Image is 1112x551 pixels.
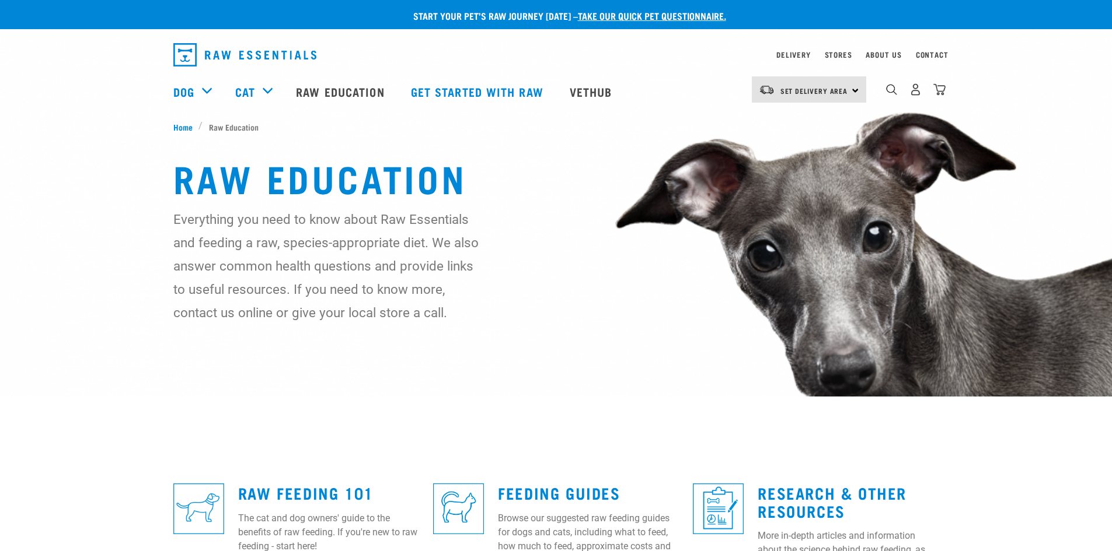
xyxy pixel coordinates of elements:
[173,83,194,100] a: Dog
[759,85,775,95] img: van-moving.png
[173,208,480,324] p: Everything you need to know about Raw Essentials and feeding a raw, species-appropriate diet. We ...
[238,488,374,497] a: Raw Feeding 101
[173,121,199,133] a: Home
[558,68,627,115] a: Vethub
[916,52,949,57] a: Contact
[578,13,726,18] a: take our quick pet questionnaire.
[164,38,949,71] nav: dropdown navigation
[399,68,558,115] a: Get started with Raw
[933,83,946,96] img: home-icon@2x.png
[886,84,897,95] img: home-icon-1@2x.png
[693,483,744,534] img: re-icons-healthcheck1-sq-blue.png
[909,83,922,96] img: user.png
[173,121,939,133] nav: breadcrumbs
[866,52,901,57] a: About Us
[173,156,939,198] h1: Raw Education
[173,121,193,133] span: Home
[173,483,224,534] img: re-icons-dog3-sq-blue.png
[780,89,848,93] span: Set Delivery Area
[235,83,255,100] a: Cat
[284,68,399,115] a: Raw Education
[758,488,907,515] a: Research & Other Resources
[433,483,484,534] img: re-icons-cat2-sq-blue.png
[825,52,852,57] a: Stores
[776,52,810,57] a: Delivery
[173,43,316,66] img: Raw Essentials Logo
[498,488,620,497] a: Feeding Guides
